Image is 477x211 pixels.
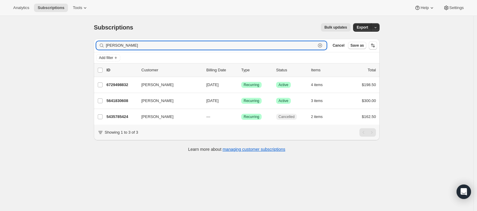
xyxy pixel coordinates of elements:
button: [PERSON_NAME] [138,96,198,106]
p: 5435785424 [106,114,137,120]
button: 3 items [311,97,329,105]
span: Bulk updates [325,25,347,30]
span: 3 items [311,98,323,103]
a: managing customer subscriptions [223,147,285,152]
button: Save as [348,42,366,49]
button: Add filter [96,54,120,61]
span: Settings [449,5,464,10]
p: Learn more about [188,146,285,152]
p: Status [276,67,306,73]
button: Analytics [10,4,33,12]
span: [PERSON_NAME] [141,98,174,104]
button: [PERSON_NAME] [138,112,198,122]
p: Total [368,67,376,73]
p: 5641830608 [106,98,137,104]
span: Help [420,5,429,10]
span: 4 items [311,82,323,87]
span: [DATE] [206,98,219,103]
span: $198.50 [362,82,376,87]
span: --- [206,114,210,119]
span: Add filter [99,55,113,60]
p: ID [106,67,137,73]
span: [PERSON_NAME] [141,114,174,120]
div: Type [241,67,271,73]
span: Recurring [244,98,259,103]
span: Cancelled [279,114,294,119]
p: Customer [141,67,202,73]
span: Tools [73,5,82,10]
span: Active [279,98,288,103]
p: Showing 1 to 3 of 3 [105,129,138,135]
span: $300.00 [362,98,376,103]
div: IDCustomerBilling DateTypeStatusItemsTotal [106,67,376,73]
span: 2 items [311,114,323,119]
div: 5641830608[PERSON_NAME][DATE]SuccessRecurringSuccessActive3 items$300.00 [106,97,376,105]
button: Bulk updates [321,23,351,32]
span: Cancel [333,43,344,48]
button: Tools [69,4,92,12]
span: Active [279,82,288,87]
button: [PERSON_NAME] [138,80,198,90]
span: Recurring [244,82,259,87]
div: Open Intercom Messenger [457,185,471,199]
span: Recurring [244,114,259,119]
span: Export [357,25,368,30]
div: Items [311,67,341,73]
p: Billing Date [206,67,236,73]
button: Cancel [330,42,347,49]
nav: Pagination [359,128,376,137]
button: Sort the results [369,41,377,50]
span: Subscriptions [94,24,133,31]
button: Settings [440,4,467,12]
span: [PERSON_NAME] [141,82,174,88]
div: 5435785424[PERSON_NAME]---SuccessRecurringCancelled2 items$162.50 [106,113,376,121]
span: Subscriptions [38,5,64,10]
button: Export [353,23,372,32]
span: Analytics [13,5,29,10]
button: 2 items [311,113,329,121]
button: 4 items [311,81,329,89]
button: Clear [317,42,323,48]
span: Save as [350,43,364,48]
p: 6729498832 [106,82,137,88]
span: [DATE] [206,82,219,87]
button: Subscriptions [34,4,68,12]
span: $162.50 [362,114,376,119]
div: 6729498832[PERSON_NAME][DATE]SuccessRecurringSuccessActive4 items$198.50 [106,81,376,89]
input: Filter subscribers [106,41,316,50]
button: Help [411,4,438,12]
